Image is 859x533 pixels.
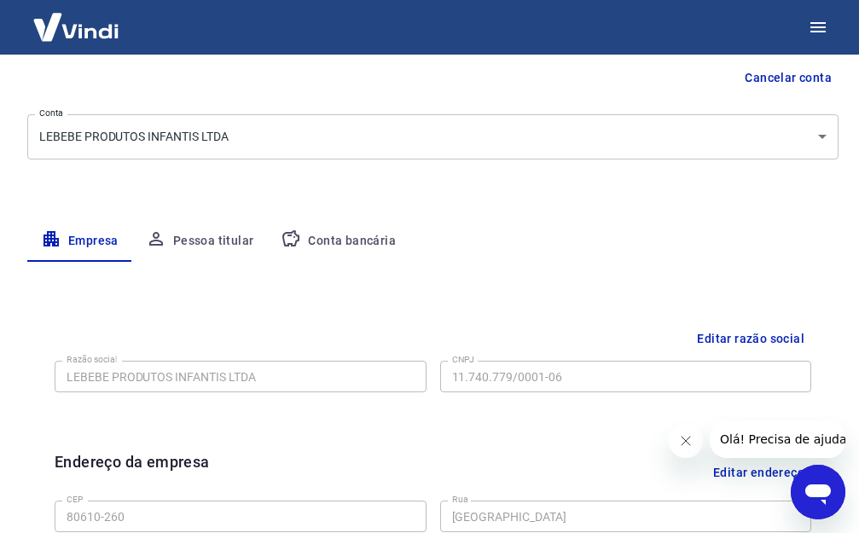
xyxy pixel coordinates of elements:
button: Editar endereço [706,450,811,494]
div: LEBEBE PRODUTOS INFANTIS LTDA [27,114,839,159]
span: Olá! Precisa de ajuda? [10,12,143,26]
label: CNPJ [452,353,474,366]
button: Empresa [27,221,132,262]
button: Editar razão social [690,323,811,355]
label: Rua [452,493,468,506]
label: Conta [39,107,63,119]
iframe: Fechar mensagem [669,424,703,458]
button: Pessoa titular [132,221,268,262]
label: CEP [67,493,83,506]
iframe: Botão para abrir a janela de mensagens [791,465,845,519]
img: Vindi [20,1,131,53]
iframe: Mensagem da empresa [710,420,845,458]
button: Conta bancária [267,221,409,262]
button: Cancelar conta [738,62,839,94]
h6: Endereço da empresa [55,450,210,494]
label: Razão social [67,353,117,366]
